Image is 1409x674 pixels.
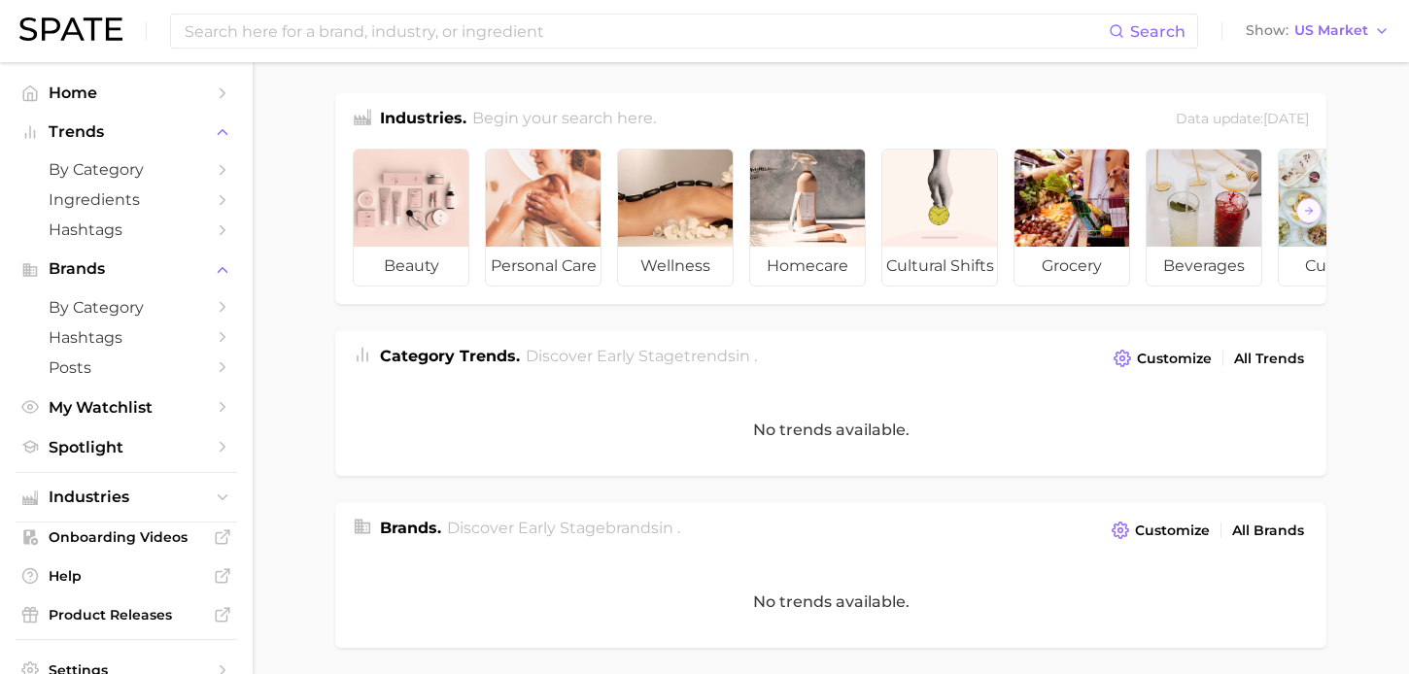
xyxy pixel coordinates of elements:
[335,556,1326,648] div: No trends available.
[1130,22,1186,41] span: Search
[16,353,237,383] a: Posts
[1137,351,1212,367] span: Customize
[750,247,865,286] span: homecare
[49,298,204,317] span: by Category
[16,118,237,147] button: Trends
[447,519,680,537] span: Discover Early Stage brands in .
[16,215,237,245] a: Hashtags
[1147,247,1261,286] span: beverages
[16,292,237,322] a: by Category
[881,149,998,286] a: cultural shifts
[1146,149,1262,286] a: beverages
[1109,345,1217,372] button: Customize
[16,600,237,629] a: Product Releases
[49,528,204,546] span: Onboarding Videos
[380,107,466,133] h1: Industries.
[16,254,237,284] button: Brands
[617,149,734,286] a: wellness
[1234,351,1304,367] span: All Trends
[49,398,204,417] span: My Watchlist
[1279,247,1393,286] span: culinary
[49,123,204,141] span: Trends
[49,84,204,102] span: Home
[1229,346,1309,372] a: All Trends
[1135,522,1210,539] span: Customize
[49,489,204,506] span: Industries
[1232,522,1304,539] span: All Brands
[16,522,237,552] a: Onboarding Videos
[882,247,997,286] span: cultural shifts
[183,15,1109,48] input: Search here for a brand, industry, or ingredient
[49,220,204,239] span: Hashtags
[16,561,237,590] a: Help
[16,432,237,462] a: Spotlight
[49,358,204,377] span: Posts
[353,149,469,286] a: beauty
[19,17,122,41] img: SPATE
[1176,107,1309,133] div: Data update: [DATE]
[1014,247,1129,286] span: grocery
[49,190,204,209] span: Ingredients
[1014,149,1130,286] a: grocery
[1107,517,1215,544] button: Customize
[16,322,237,353] a: Hashtags
[485,149,601,286] a: personal care
[526,347,757,365] span: Discover Early Stage trends in .
[16,185,237,215] a: Ingredients
[380,347,520,365] span: Category Trends .
[49,606,204,623] span: Product Releases
[749,149,866,286] a: homecare
[1294,25,1368,36] span: US Market
[49,160,204,179] span: by Category
[49,567,204,585] span: Help
[16,483,237,512] button: Industries
[1278,149,1394,286] a: culinary
[1246,25,1289,36] span: Show
[49,260,204,278] span: Brands
[16,78,237,108] a: Home
[472,107,656,133] h2: Begin your search here.
[380,519,441,537] span: Brands .
[618,247,733,286] span: wellness
[354,247,468,286] span: beauty
[1296,198,1322,223] button: Scroll Right
[49,438,204,456] span: Spotlight
[1241,18,1394,44] button: ShowUS Market
[335,384,1326,476] div: No trends available.
[1227,518,1309,544] a: All Brands
[16,392,237,422] a: My Watchlist
[16,154,237,185] a: by Category
[49,328,204,347] span: Hashtags
[486,247,601,286] span: personal care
